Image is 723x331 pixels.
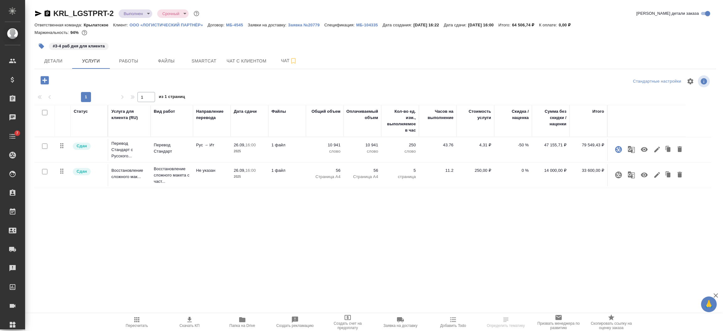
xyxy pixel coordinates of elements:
[130,22,208,27] a: ООО «ЛОГИСТИЧЕСКИЙ ПАРТНЁР»
[48,43,109,48] span: 3-4 раб дня для клиента
[383,23,413,27] p: Дата создания:
[324,23,356,27] p: Спецификация:
[683,74,698,89] span: Настроить таблицу
[84,23,113,27] p: Крылатское
[226,22,248,27] a: МБ-4545
[208,23,226,27] p: Договор:
[12,130,22,136] span: 7
[346,108,378,121] div: Оплачиваемый объем
[189,57,219,65] span: Smartcat
[234,108,257,115] div: Дата сдачи
[271,142,303,148] p: 1 файл
[652,167,662,182] button: Редактировать
[226,23,248,27] p: МБ-4545
[130,23,208,27] p: ООО «ЛОГИСТИЧЕСКИЙ ПАРТНЁР»
[192,9,201,18] button: Доп статусы указывают на важность/срочность заказа
[154,108,175,115] div: Вид работ
[38,57,68,65] span: Детали
[154,142,190,155] p: Перевод Стандарт
[535,142,566,148] p: 47 155,71 ₽
[77,168,87,175] p: Сдан
[309,142,340,148] p: 10 941
[35,23,84,27] p: Ответственная команда:
[497,108,529,121] div: Скидка / наценка
[154,166,190,185] p: Восстановление сложного макета с част...
[497,142,529,148] p: -50 %
[384,148,416,155] p: слово
[70,30,80,35] p: 94%
[119,9,152,18] div: Выполнен
[2,128,24,144] a: 7
[114,57,144,65] span: Работы
[77,143,87,149] p: Сдан
[636,10,699,17] span: [PERSON_NAME] детали заказа
[674,142,685,157] button: Удалить
[559,23,575,27] p: 0,00 ₽
[698,75,711,87] span: Посмотреть информацию
[288,22,324,28] button: Заявка №20779
[497,167,529,174] p: 0 %
[460,142,491,148] p: 4,31 ₽
[234,168,245,173] p: 26.09,
[356,23,383,27] p: МБ-104335
[80,29,88,37] button: 3426.65 RUB;
[347,142,378,148] p: 10 941
[611,167,626,182] button: Привязать к услуге проект Smartcat
[53,9,114,18] a: KRL_LGSTPRT-2
[468,23,499,27] p: [DATE] 16:00
[674,167,685,182] button: Удалить
[637,167,652,182] button: Учитывать
[347,174,378,180] p: Страница А4
[271,108,286,115] div: Файлы
[309,148,340,155] p: слово
[151,57,181,65] span: Файлы
[248,23,288,27] p: Заявки на доставку:
[498,23,512,27] p: Итого:
[535,167,566,174] p: 14 000,00 ₽
[309,174,340,180] p: Страница А4
[245,143,256,147] p: 16:00
[624,142,639,157] button: Рекомендация движка МТ
[611,142,626,157] button: Открыть страницу проекта SmartCat
[347,167,378,174] p: 56
[701,296,717,312] button: 🙏
[35,39,48,53] button: Добавить тэг
[422,108,453,121] div: Часов на выполнение
[36,74,53,87] button: Добавить услугу
[35,10,42,17] button: Скопировать ссылку для ЯМессенджера
[157,9,189,18] div: Выполнен
[111,167,147,180] p: Восстановление сложного мак...
[234,148,265,155] p: 2025
[309,167,340,174] p: 56
[196,167,228,174] p: Не указан
[234,174,265,180] p: 2025
[160,11,181,16] button: Срочный
[512,23,539,27] p: 64 506,74 ₽
[414,23,444,27] p: [DATE] 16:22
[631,77,683,86] div: split button
[111,140,147,159] p: Перевод Стандарт с Русского...
[347,148,378,155] p: слово
[637,142,652,157] button: Учитывать
[122,11,145,16] button: Выполнен
[290,57,297,65] svg: Подписаться
[196,108,228,121] div: Направление перевода
[274,57,304,65] span: Чат
[74,108,88,115] div: Статус
[384,142,416,148] p: 250
[652,142,662,157] button: Редактировать
[44,10,51,17] button: Скопировать ссылку
[573,142,604,148] p: 79 549,43 ₽
[312,108,340,115] div: Общий объем
[419,164,457,186] td: 11.2
[662,142,674,157] button: Клонировать
[535,108,566,127] div: Сумма без скидки / наценки
[419,139,457,161] td: 43.76
[460,108,491,121] div: Стоимость услуги
[384,167,416,174] p: 5
[573,167,604,174] p: 33 600,00 ₽
[592,108,604,115] div: Итого
[53,43,105,49] p: #3-4 раб дня для клиента
[539,23,559,27] p: К оплате:
[35,30,70,35] p: Маржинальность:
